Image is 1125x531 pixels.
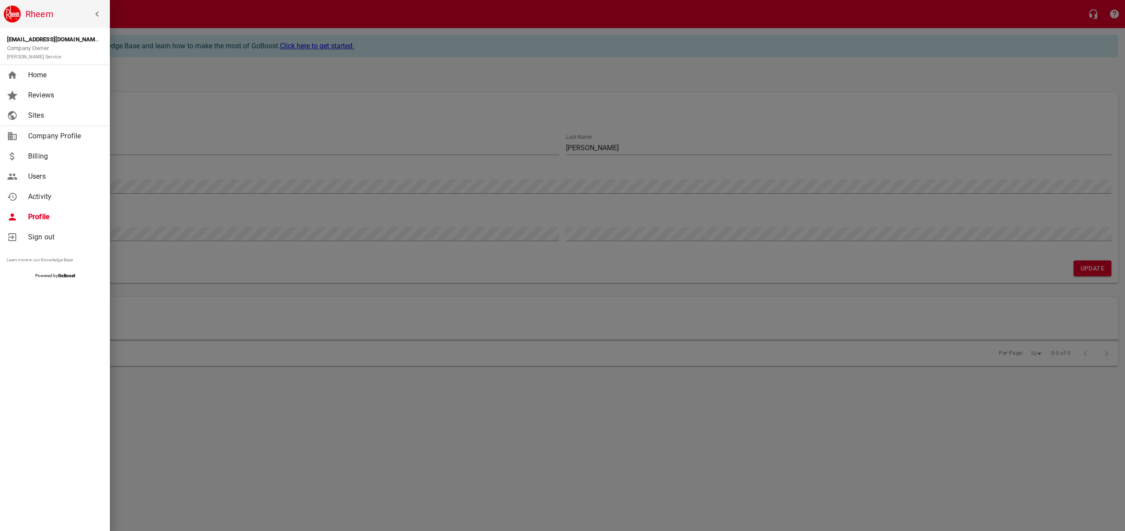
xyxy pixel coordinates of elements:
span: Home [28,70,99,80]
span: Company Owner [7,45,62,60]
span: Users [28,171,99,182]
span: Reviews [28,90,99,101]
small: [PERSON_NAME] Service [7,54,62,60]
img: rheem.png [4,5,21,23]
span: Sites [28,110,99,121]
span: Activity [28,191,99,202]
strong: GoBoost [58,273,75,278]
a: Learn more in our Knowledge Base [7,257,73,262]
span: Billing [28,151,99,162]
h6: Rheem [25,7,106,21]
strong: [EMAIL_ADDRESS][DOMAIN_NAME] [7,36,100,43]
span: Powered by [35,273,75,278]
span: Company Profile [28,131,99,141]
span: Profile [28,212,99,222]
span: Sign out [28,232,99,242]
